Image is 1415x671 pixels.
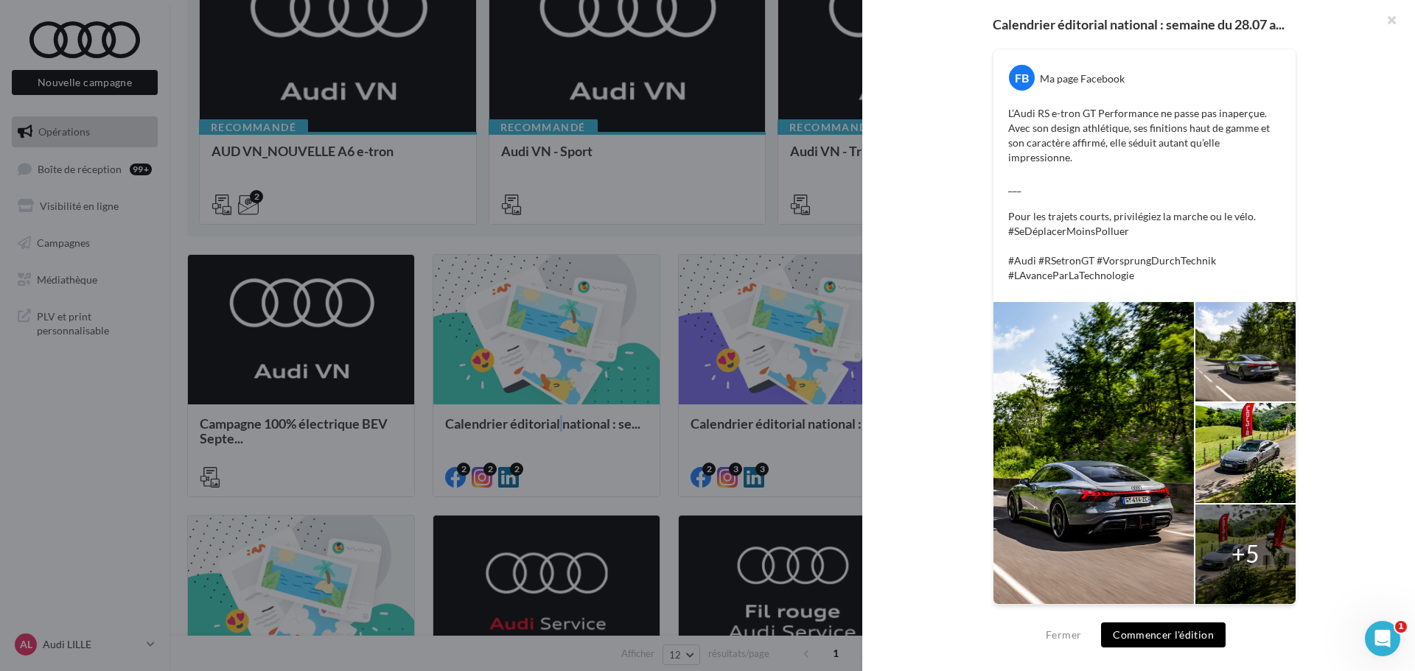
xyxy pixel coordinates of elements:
[993,605,1296,624] div: La prévisualisation est non-contractuelle
[1040,626,1087,644] button: Fermer
[1231,537,1259,571] div: +5
[1365,621,1400,656] iframe: Intercom live chat
[1008,106,1281,283] p: L’Audi RS e-tron GT Performance ne passe pas inaperçue. Avec son design athlétique, ses finitions...
[993,18,1285,31] span: Calendrier éditorial national : semaine du 28.07 a...
[1040,71,1125,86] div: Ma page Facebook
[1009,65,1035,91] div: FB
[1101,622,1226,647] button: Commencer l'édition
[1395,621,1407,633] span: 1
